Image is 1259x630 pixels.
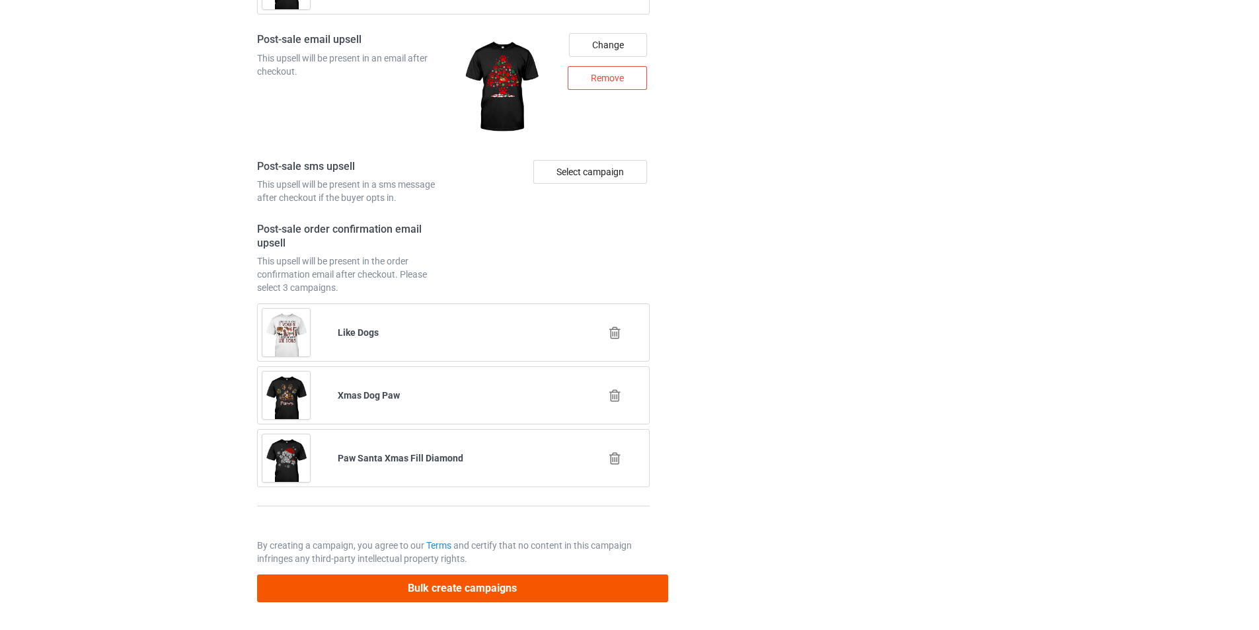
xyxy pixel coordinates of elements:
[257,223,449,250] h4: Post-sale order confirmation email upsell
[533,160,647,184] div: Select campaign
[338,390,400,401] b: Xmas Dog Paw
[426,540,451,551] a: Terms
[569,33,647,57] div: Change
[338,327,379,338] b: Like Dogs
[257,52,449,78] div: This upsell will be present in an email after checkout.
[257,574,668,602] button: Bulk create campaigns
[257,178,449,204] div: This upsell will be present in a sms message after checkout if the buyer opts in.
[257,33,449,47] h4: Post-sale email upsell
[257,255,449,294] div: This upsell will be present in the order confirmation email after checkout. Please select 3 campa...
[458,33,545,141] img: regular.jpg
[568,66,647,90] div: Remove
[257,160,449,174] h4: Post-sale sms upsell
[338,453,463,463] b: Paw Santa Xmas Fill Diamond
[257,539,650,565] p: By creating a campaign, you agree to our and certify that no content in this campaign infringes a...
